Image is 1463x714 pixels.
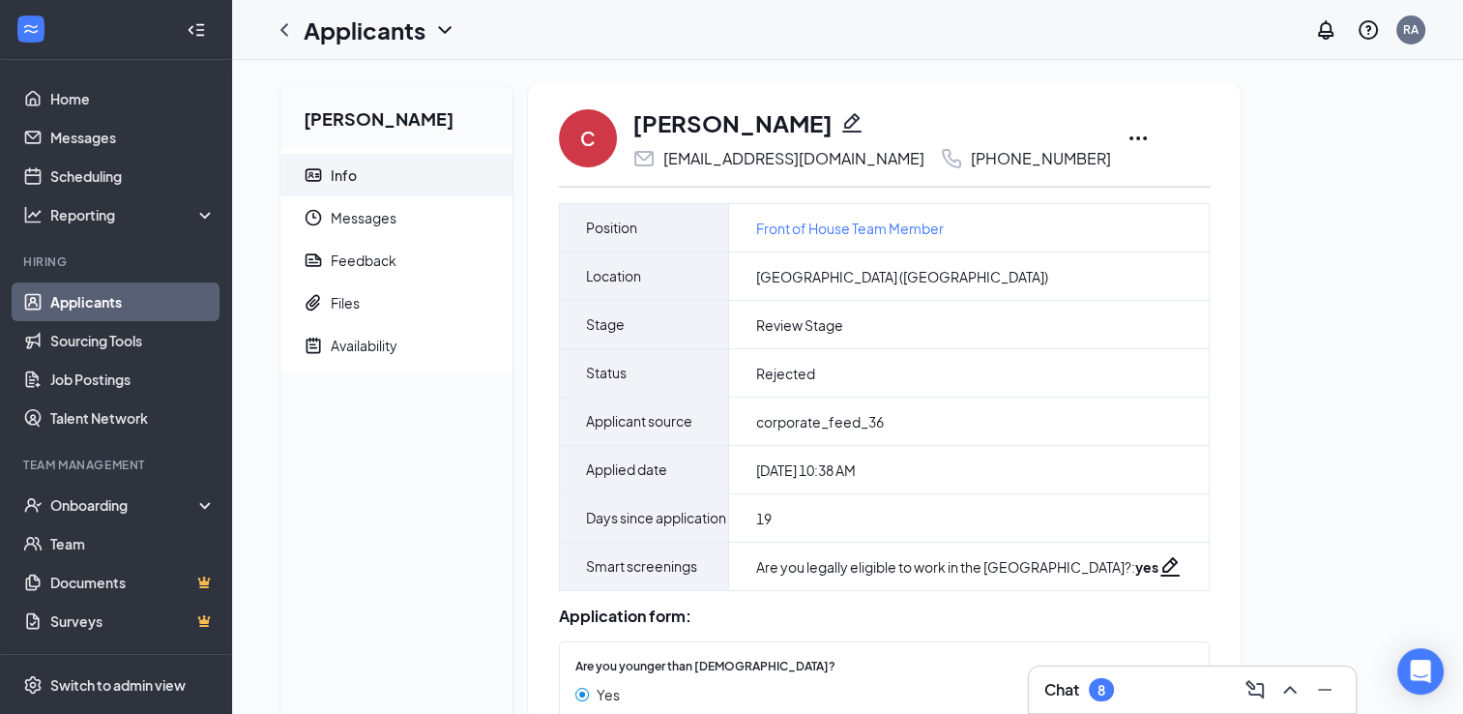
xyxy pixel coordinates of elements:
h1: [PERSON_NAME] [632,106,833,139]
span: Position [586,204,637,252]
div: 8 [1097,682,1105,699]
span: Status [586,349,627,397]
svg: ChevronLeft [273,18,296,42]
svg: Pencil [840,111,863,134]
h2: [PERSON_NAME] [280,83,512,146]
h1: Applicants [304,14,425,46]
div: Reporting [50,205,217,224]
h3: Chat [1044,679,1079,700]
svg: Report [304,251,323,270]
div: [EMAIL_ADDRESS][DOMAIN_NAME] [663,149,924,168]
a: NoteActiveAvailability [280,324,512,367]
a: DocumentsCrown [50,563,216,602]
svg: Pencil [1158,555,1182,579]
span: Applicant source [586,398,692,445]
a: ReportFeedback [280,239,512,282]
div: C [580,125,596,152]
a: ContactCardInfo [280,154,512,196]
a: Applicants [50,283,216,321]
div: Application form: [559,607,1210,626]
svg: Notifications [1314,18,1337,42]
div: Open Intercom Messenger [1397,648,1444,695]
svg: Settings [23,675,43,695]
svg: WorkstreamLogo [21,19,41,39]
span: 19 [756,509,772,528]
a: Scheduling [50,157,216,195]
div: Availability [331,336,397,355]
button: Minimize [1309,674,1340,705]
svg: Ellipses [1127,127,1150,150]
span: Are you younger than [DEMOGRAPHIC_DATA]? [575,658,835,676]
span: Smart screenings [586,543,697,590]
div: [PHONE_NUMBER] [971,149,1111,168]
svg: NoteActive [304,336,323,355]
svg: ContactCard [304,165,323,185]
button: ChevronUp [1274,674,1305,705]
div: Feedback [331,251,396,270]
div: Onboarding [50,495,199,515]
span: Review Stage [756,315,843,335]
svg: Phone [940,147,963,170]
span: [GEOGRAPHIC_DATA] ([GEOGRAPHIC_DATA]) [756,267,1048,286]
div: Hiring [23,253,212,270]
span: [DATE] 10:38 AM [756,461,856,480]
span: Rejected [756,364,815,383]
strong: yes [1135,558,1158,576]
a: Team [50,524,216,563]
a: Job Postings [50,360,216,399]
div: Are you legally eligible to work in the [GEOGRAPHIC_DATA]? : [756,557,1158,577]
span: Applied date [586,446,667,493]
div: RA [1403,21,1419,38]
button: ComposeMessage [1240,674,1271,705]
svg: ChevronDown [433,18,456,42]
a: Talent Network [50,399,216,437]
svg: Email [632,147,656,170]
div: Info [331,165,357,185]
a: PaperclipFiles [280,282,512,324]
div: Team Management [23,457,212,473]
a: Messages [50,118,216,157]
span: Messages [331,196,497,239]
span: corporate_feed_36 [756,412,884,431]
svg: Clock [304,208,323,227]
svg: ChevronUp [1278,678,1302,701]
a: Home [50,79,216,118]
a: SurveysCrown [50,602,216,640]
span: Yes [597,684,620,705]
svg: Analysis [23,205,43,224]
svg: Collapse [187,20,206,40]
svg: ComposeMessage [1244,678,1267,701]
svg: UserCheck [23,495,43,515]
a: Front of House Team Member [756,218,944,239]
span: Stage [586,301,625,348]
span: Location [586,253,641,300]
svg: Paperclip [304,293,323,312]
svg: Minimize [1313,678,1336,701]
svg: QuestionInfo [1357,18,1380,42]
a: Sourcing Tools [50,321,216,360]
a: ClockMessages [280,196,512,239]
div: Files [331,293,360,312]
div: Switch to admin view [50,675,186,695]
span: Days since application [586,494,726,542]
